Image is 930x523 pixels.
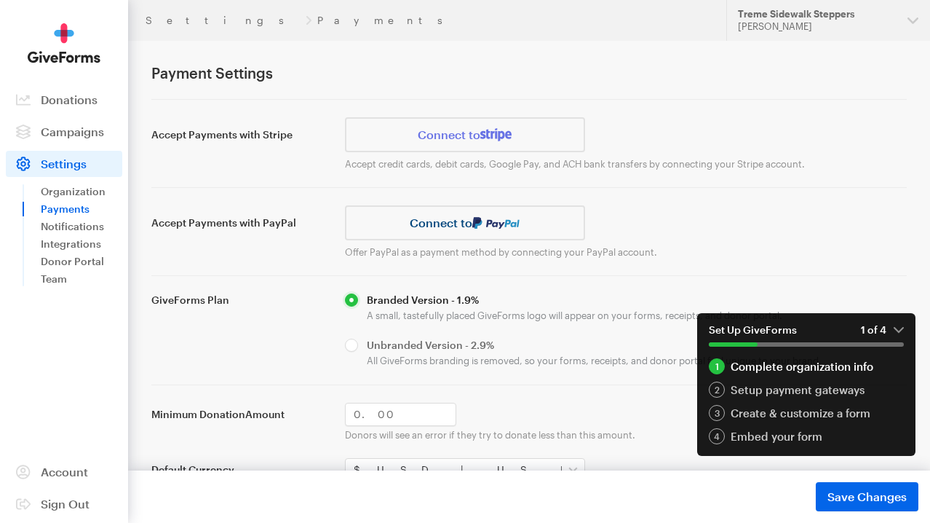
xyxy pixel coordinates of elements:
a: Settings [146,15,300,26]
img: stripe-07469f1003232ad58a8838275b02f7af1ac9ba95304e10fa954b414cd571f63b.svg [480,128,512,141]
div: 3 [709,405,725,421]
a: Notifications [41,218,122,235]
span: Account [41,465,88,479]
button: Save Changes [816,482,918,511]
a: Campaigns [6,119,122,145]
a: Connect to [345,205,585,240]
a: Team [41,270,122,288]
button: Set Up GiveForms1 of 4 [697,313,915,358]
div: Treme Sidewalk Steppers [738,8,896,20]
input: 0.00 [345,403,456,426]
a: 1 Complete organization info [709,358,904,374]
span: Sign Out [41,497,90,511]
div: 1 [709,358,725,374]
div: Setup payment gateways [709,382,904,398]
p: Donors will see an error if they try to donate less than this amount. [345,429,907,441]
a: Organization [41,183,122,200]
span: Amount [245,408,285,420]
img: paypal-036f5ec2d493c1c70c99b98eb3a666241af203a93f3fc3b8b64316794b4dcd3f.svg [472,217,520,229]
div: [PERSON_NAME] [738,20,896,33]
a: Settings [6,151,122,177]
div: 4 [709,428,725,444]
span: Settings [41,157,87,170]
p: Offer PayPal as a payment method by connecting your PayPal account. [345,246,907,258]
div: Complete organization info [709,358,904,374]
a: Connect to [345,117,585,152]
label: GiveForms Plan [151,294,327,307]
label: Accept Payments with PayPal [151,216,327,229]
img: GiveForms [28,23,100,63]
a: Integrations [41,235,122,253]
span: Donations [41,93,98,106]
span: Campaigns [41,125,104,138]
a: Payments [41,200,122,218]
h1: Payment Settings [151,64,907,82]
div: Create & customize a form [709,405,904,421]
div: Embed your form [709,428,904,444]
span: Save Changes [827,488,907,506]
a: 4 Embed your form [709,428,904,444]
label: Minimum Donation [151,408,327,421]
a: Donations [6,87,122,113]
a: 2 Setup payment gateways [709,382,904,398]
em: 1 of 4 [861,323,904,337]
label: Default Currency [151,463,327,476]
a: 3 Create & customize a form [709,405,904,421]
a: Sign Out [6,491,122,517]
a: Account [6,459,122,485]
a: Donor Portal [41,253,122,270]
p: Accept credit cards, debit cards, Google Pay, and ACH bank transfers by connecting your Stripe ac... [345,158,907,170]
div: 2 [709,382,725,398]
label: Accept Payments with Stripe [151,128,327,141]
